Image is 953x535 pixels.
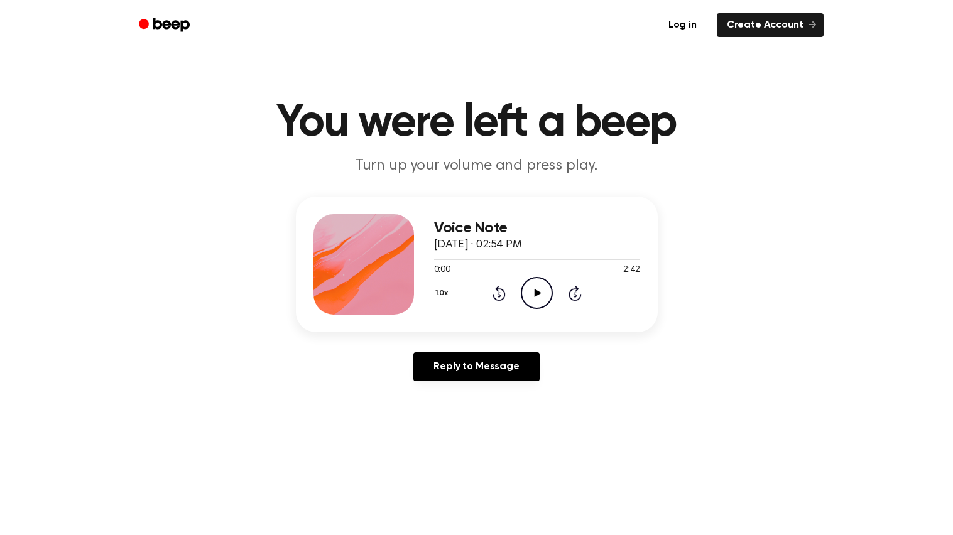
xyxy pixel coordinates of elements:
a: Beep [130,13,201,38]
span: 2:42 [623,264,640,277]
span: [DATE] · 02:54 PM [434,239,522,251]
h1: You were left a beep [155,100,798,146]
a: Reply to Message [413,352,539,381]
h3: Voice Note [434,220,640,237]
a: Create Account [717,13,824,37]
a: Log in [656,11,709,40]
p: Turn up your volume and press play. [236,156,718,176]
span: 0:00 [434,264,450,277]
button: 1.0x [434,283,453,304]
